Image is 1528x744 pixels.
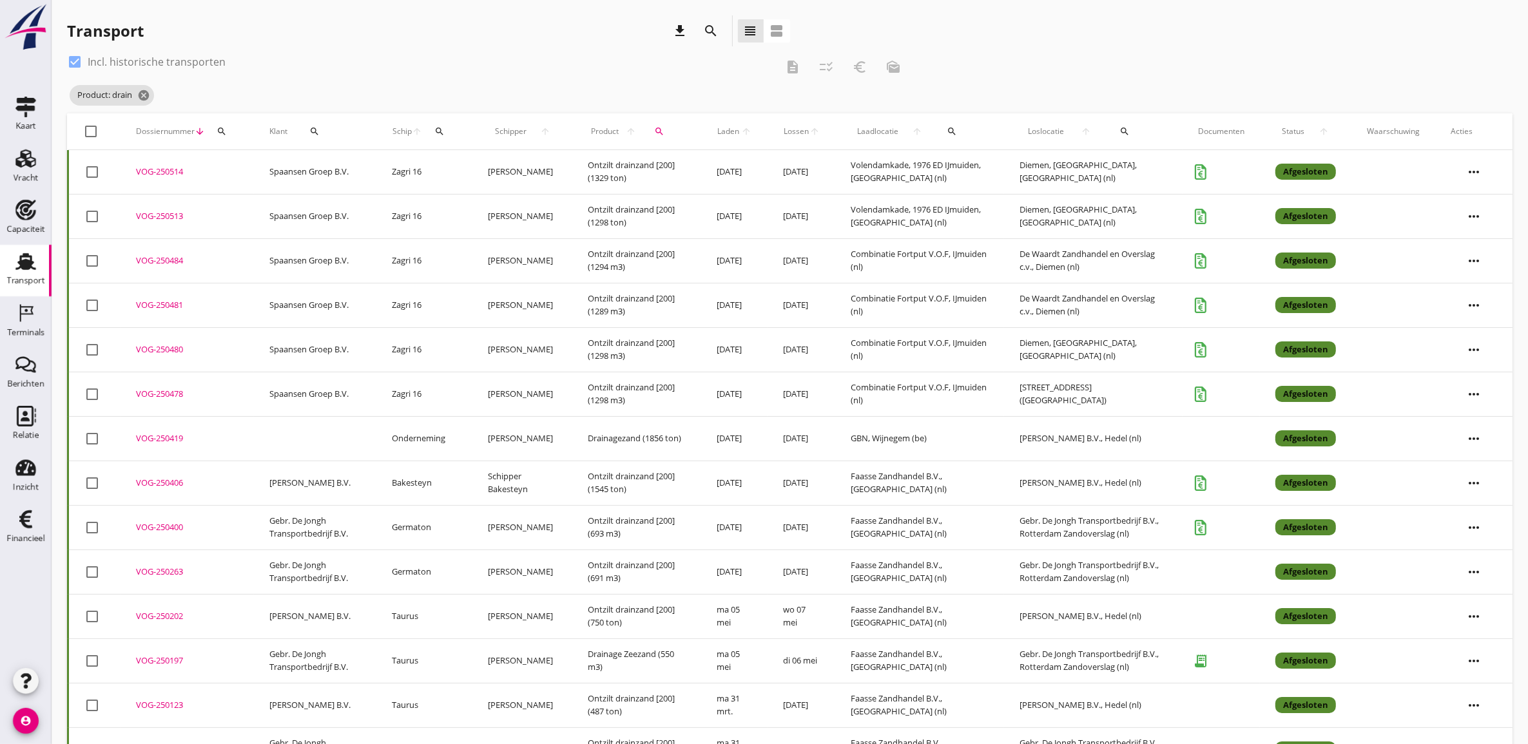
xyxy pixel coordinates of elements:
[572,327,701,372] td: Ontzilt drainzand [200] (1298 m3)
[701,683,768,727] td: ma 31 mrt.
[269,116,361,147] div: Klant
[1367,126,1420,137] div: Waarschuwing
[3,3,49,51] img: logo-small.a267ee39.svg
[254,638,376,683] td: Gebr. De Jongh Transportbedrijf B.V.
[376,638,472,683] td: Taurus
[7,328,44,336] div: Terminals
[905,126,929,137] i: arrow_upward
[835,683,1004,727] td: Faasse Zandhandel B.V., [GEOGRAPHIC_DATA] (nl)
[1456,154,1492,190] i: more_horiz
[8,379,44,388] div: Berichten
[472,283,572,327] td: [PERSON_NAME]
[673,23,688,39] i: download
[254,150,376,195] td: Spaansen Groep B.V.
[1004,283,1183,327] td: De Waardt Zandhandel en Overslag c.v., Diemen (nl)
[14,173,39,182] div: Vracht
[13,708,39,734] i: account_circle
[1456,421,1492,457] i: more_horiz
[136,343,238,356] div: VOG-250480
[1188,648,1214,674] i: receipt_long
[7,534,45,542] div: Financieel
[472,549,572,594] td: [PERSON_NAME]
[136,699,238,712] div: VOG-250123
[472,327,572,372] td: [PERSON_NAME]
[768,461,835,505] td: [DATE]
[472,461,572,505] td: Schipper Bakesteyn
[195,126,205,137] i: arrow_downward
[136,521,238,534] div: VOG-250400
[254,505,376,549] td: Gebr. De Jongh Transportbedrijf B.V.
[1072,126,1099,137] i: arrow_upward
[572,238,701,283] td: Ontzilt drainzand [200] (1294 m3)
[783,126,809,137] span: Lossen
[309,126,320,137] i: search
[701,372,768,416] td: [DATE]
[572,638,701,683] td: Drainage Zeezand (550 m3)
[254,549,376,594] td: Gebr. De Jongh Transportbedrijf B.V.
[1020,126,1072,137] span: Loslocatie
[740,126,753,137] i: arrow_upward
[1198,126,1244,137] div: Documenten
[1275,519,1336,536] div: Afgesloten
[254,683,376,727] td: [PERSON_NAME] B.V.
[1004,683,1183,727] td: [PERSON_NAME] B.V., Hedel (nl)
[717,126,740,137] span: Laden
[572,194,701,238] td: Ontzilt drainzand [200] (1298 ton)
[572,549,701,594] td: Ontzilt drainzand [200] (691 m3)
[136,210,238,223] div: VOG-250513
[701,238,768,283] td: [DATE]
[472,505,572,549] td: [PERSON_NAME]
[851,126,905,137] span: Laadlocatie
[488,126,533,137] span: Schipper
[1456,598,1492,634] i: more_horiz
[254,594,376,638] td: [PERSON_NAME] B.V.
[136,388,238,401] div: VOG-250478
[1456,243,1492,279] i: more_horiz
[7,225,45,233] div: Capaciteit
[768,549,835,594] td: [DATE]
[376,594,472,638] td: Taurus
[1456,687,1492,723] i: more_horiz
[654,126,664,137] i: search
[1456,287,1492,323] i: more_horiz
[1456,465,1492,501] i: more_horiz
[768,505,835,549] td: [DATE]
[472,683,572,727] td: [PERSON_NAME]
[572,683,701,727] td: Ontzilt drainzand [200] (487 ton)
[1004,327,1183,372] td: Diemen, [GEOGRAPHIC_DATA], [GEOGRAPHIC_DATA] (nl)
[572,150,701,195] td: Ontzilt drainzand [200] (1329 ton)
[136,254,238,267] div: VOG-250484
[1004,416,1183,461] td: [PERSON_NAME] B.V., Hedel (nl)
[472,238,572,283] td: [PERSON_NAME]
[1275,697,1336,714] div: Afgesloten
[1275,653,1336,669] div: Afgesloten
[136,432,238,445] div: VOG-250419
[768,283,835,327] td: [DATE]
[1456,643,1492,679] i: more_horiz
[136,126,195,137] span: Dossiernummer
[701,150,768,195] td: [DATE]
[1004,194,1183,238] td: Diemen, [GEOGRAPHIC_DATA], [GEOGRAPHIC_DATA] (nl)
[947,126,957,137] i: search
[835,461,1004,505] td: Faasse Zandhandel B.V., [GEOGRAPHIC_DATA] (nl)
[1456,510,1492,546] i: more_horiz
[623,126,639,137] i: arrow_upward
[572,505,701,549] td: Ontzilt drainzand [200] (693 m3)
[768,238,835,283] td: [DATE]
[701,549,768,594] td: [DATE]
[1004,549,1183,594] td: Gebr. De Jongh Transportbedrijf B.V., Rotterdam Zandoverslag (nl)
[1275,341,1336,358] div: Afgesloten
[217,126,227,137] i: search
[1456,554,1492,590] i: more_horiz
[768,194,835,238] td: [DATE]
[376,238,472,283] td: Zagri 16
[1456,332,1492,368] i: more_horiz
[1004,505,1183,549] td: Gebr. De Jongh Transportbedrijf B.V., Rotterdam Zandoverslag (nl)
[67,21,144,41] div: Transport
[835,194,1004,238] td: Volendamkade, 1976 ED IJmuiden, [GEOGRAPHIC_DATA] (nl)
[1275,564,1336,580] div: Afgesloten
[768,683,835,727] td: [DATE]
[835,416,1004,461] td: GBN, Wijnegem (be)
[835,505,1004,549] td: Faasse Zandhandel B.V., [GEOGRAPHIC_DATA] (nl)
[1275,126,1312,137] span: Status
